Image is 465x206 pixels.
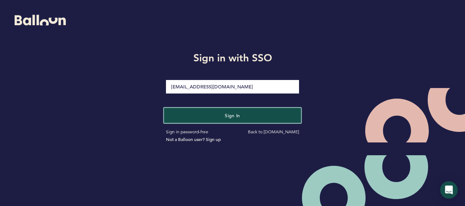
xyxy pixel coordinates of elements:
[166,129,208,134] a: Sign in password-free
[160,50,305,65] h1: Sign in with SSO
[164,108,301,123] button: Sign in
[166,136,221,142] a: Not a Balloon user? Sign up
[225,112,240,118] span: Sign in
[166,80,299,94] input: Email
[248,129,299,134] a: Back to [DOMAIN_NAME]
[440,181,458,199] div: Open Intercom Messenger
